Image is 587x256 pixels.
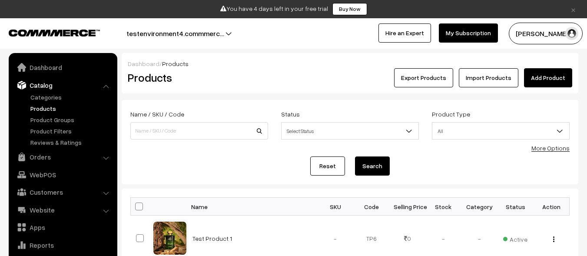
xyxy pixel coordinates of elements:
span: Products [162,60,189,67]
button: [PERSON_NAME] [509,23,583,44]
a: COMMMERCE [9,27,85,37]
th: Stock [425,198,461,216]
a: Dashboard [128,60,159,67]
a: Reviews & Ratings [28,138,114,147]
a: Reset [310,156,345,176]
a: Apps [11,219,114,235]
a: Add Product [524,68,572,87]
button: Export Products [394,68,453,87]
span: Select Status [282,123,418,139]
th: Status [497,198,534,216]
img: user [565,27,578,40]
img: Menu [553,236,554,242]
a: WebPOS [11,167,114,183]
a: Dashboard [11,60,114,75]
label: Name / SKU / Code [130,110,184,119]
span: Active [503,233,527,244]
th: Action [534,198,570,216]
th: Selling Price [389,198,425,216]
a: More Options [531,144,570,152]
a: Product Groups [28,115,114,124]
a: Product Filters [28,126,114,136]
img: COMMMERCE [9,30,100,36]
th: Category [461,198,497,216]
th: Code [353,198,389,216]
a: Products [28,104,114,113]
th: SKU [318,198,354,216]
a: Hire an Expert [378,23,431,43]
label: Status [281,110,300,119]
a: Orders [11,149,114,165]
span: All [432,122,570,140]
span: Select Status [281,122,419,140]
a: Categories [28,93,114,102]
a: Reports [11,237,114,253]
a: My Subscription [439,23,498,43]
input: Name / SKU / Code [130,122,268,140]
div: You have 4 days left in your free trial [3,3,584,15]
th: Name [187,198,318,216]
h2: Products [128,71,267,84]
a: × [567,4,579,14]
span: All [432,123,569,139]
button: Search [355,156,390,176]
a: Website [11,202,114,218]
a: Catalog [11,77,114,93]
a: Buy Now [332,3,367,15]
a: Import Products [459,68,518,87]
a: Test Product 1 [192,235,232,242]
div: / [128,59,572,68]
a: Customers [11,184,114,200]
label: Product Type [432,110,470,119]
button: testenvironment4.commmerc… [96,23,255,44]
